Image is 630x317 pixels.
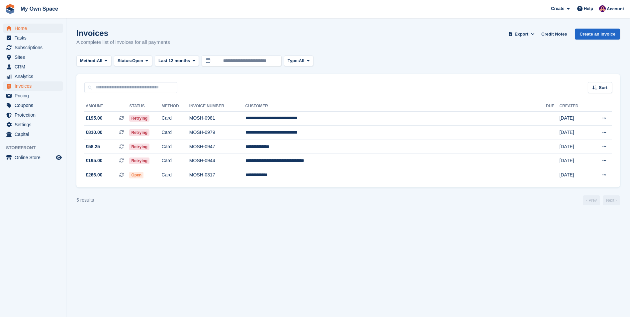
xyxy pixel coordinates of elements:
[5,4,15,14] img: stora-icon-8386f47178a22dfd0bd8f6a31ec36ba5ce8667c1dd55bd0f319d3a0aa187defe.svg
[15,130,54,139] span: Capital
[546,101,560,112] th: Due
[86,143,100,150] span: £58.25
[84,101,129,112] th: Amount
[3,43,63,52] a: menu
[189,140,245,154] td: MOSH-0947
[189,101,245,112] th: Invoice Number
[584,5,593,12] span: Help
[507,29,536,40] button: Export
[575,29,620,40] a: Create an Invoice
[245,101,546,112] th: Customer
[3,130,63,139] a: menu
[129,158,149,164] span: Retrying
[76,39,170,46] p: A complete list of invoices for all payments
[3,153,63,162] a: menu
[189,168,245,182] td: MOSH-0317
[162,111,189,126] td: Card
[288,57,299,64] span: Type:
[515,31,528,38] span: Export
[539,29,570,40] a: Credit Notes
[3,101,63,110] a: menu
[6,145,66,151] span: Storefront
[114,55,152,66] button: Status: Open
[80,57,97,64] span: Method:
[15,24,54,33] span: Home
[603,195,620,205] a: Next
[3,81,63,91] a: menu
[3,24,63,33] a: menu
[15,101,54,110] span: Coupons
[118,57,132,64] span: Status:
[76,29,170,38] h1: Invoices
[162,140,189,154] td: Card
[129,172,143,178] span: Open
[3,91,63,100] a: menu
[155,55,199,66] button: Last 12 months
[129,115,149,122] span: Retrying
[76,197,94,204] div: 5 results
[299,57,305,64] span: All
[189,111,245,126] td: MOSH-0981
[55,154,63,161] a: Preview store
[129,129,149,136] span: Retrying
[97,57,103,64] span: All
[162,154,189,168] td: Card
[3,72,63,81] a: menu
[15,33,54,43] span: Tasks
[559,111,589,126] td: [DATE]
[583,195,600,205] a: Previous
[599,5,606,12] img: Sergio Tartaglia
[86,129,103,136] span: £810.00
[129,144,149,150] span: Retrying
[15,53,54,62] span: Sites
[284,55,313,66] button: Type: All
[18,3,61,14] a: My Own Space
[607,6,624,12] span: Account
[559,154,589,168] td: [DATE]
[189,154,245,168] td: MOSH-0944
[15,43,54,52] span: Subscriptions
[559,126,589,140] td: [DATE]
[3,53,63,62] a: menu
[3,110,63,120] a: menu
[189,126,245,140] td: MOSH-0979
[86,157,103,164] span: £195.00
[86,115,103,122] span: £195.00
[599,84,607,91] span: Sort
[158,57,190,64] span: Last 12 months
[162,101,189,112] th: Method
[3,120,63,129] a: menu
[551,5,564,12] span: Create
[15,120,54,129] span: Settings
[15,72,54,81] span: Analytics
[15,91,54,100] span: Pricing
[15,81,54,91] span: Invoices
[132,57,143,64] span: Open
[582,195,621,205] nav: Page
[559,168,589,182] td: [DATE]
[559,101,589,112] th: Created
[3,62,63,71] a: menu
[559,140,589,154] td: [DATE]
[129,101,161,112] th: Status
[162,126,189,140] td: Card
[3,33,63,43] a: menu
[15,153,54,162] span: Online Store
[162,168,189,182] td: Card
[15,110,54,120] span: Protection
[15,62,54,71] span: CRM
[86,171,103,178] span: £266.00
[76,55,111,66] button: Method: All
